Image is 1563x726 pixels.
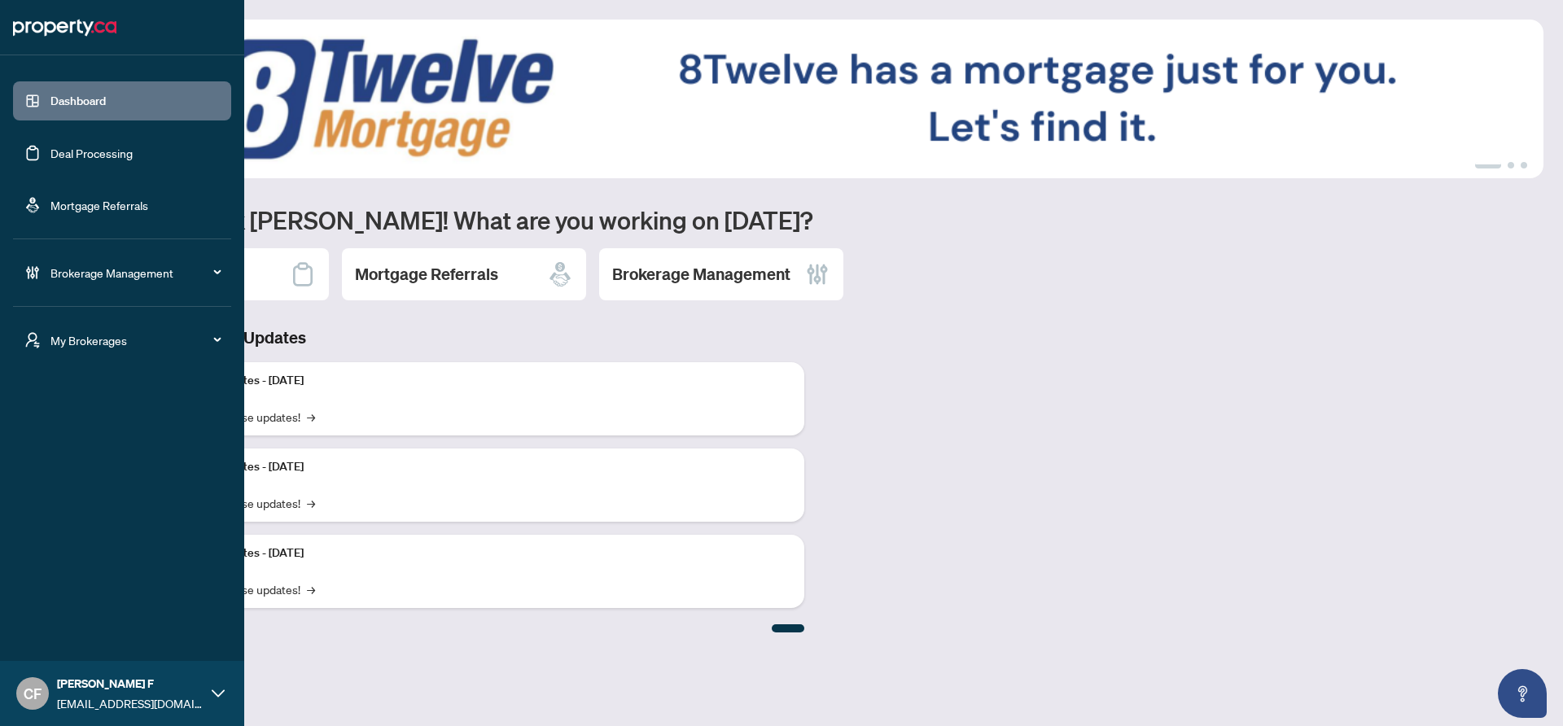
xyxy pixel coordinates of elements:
[57,675,204,693] span: [PERSON_NAME] F
[13,15,116,41] img: logo
[24,332,41,348] span: user-switch
[85,326,804,349] h3: Brokerage & Industry Updates
[1498,669,1547,718] button: Open asap
[1521,162,1527,168] button: 3
[85,204,1543,235] h1: Welcome back [PERSON_NAME]! What are you working on [DATE]?
[1508,162,1514,168] button: 2
[171,458,791,476] p: Platform Updates - [DATE]
[171,372,791,390] p: Platform Updates - [DATE]
[50,94,106,108] a: Dashboard
[85,20,1543,178] img: Slide 0
[1475,162,1501,168] button: 1
[355,263,498,286] h2: Mortgage Referrals
[50,331,220,349] span: My Brokerages
[612,263,790,286] h2: Brokerage Management
[307,408,315,426] span: →
[50,264,220,282] span: Brokerage Management
[24,682,42,705] span: CF
[307,580,315,598] span: →
[50,146,133,160] a: Deal Processing
[50,198,148,212] a: Mortgage Referrals
[171,544,791,562] p: Platform Updates - [DATE]
[57,694,204,712] span: [EMAIL_ADDRESS][DOMAIN_NAME]
[307,494,315,512] span: →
